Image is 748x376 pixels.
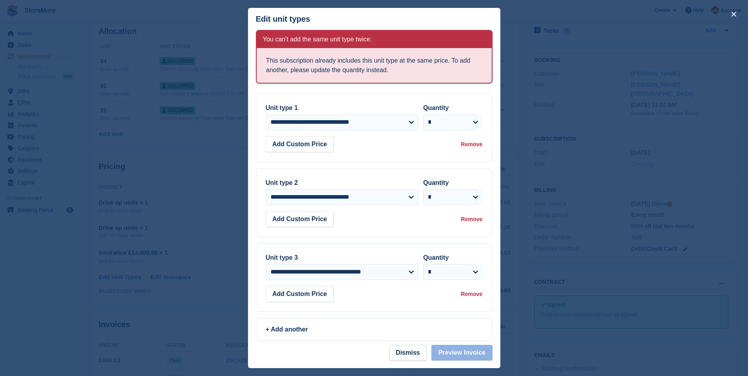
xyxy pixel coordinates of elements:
[266,254,298,261] label: Unit type 3
[389,345,427,361] button: Dismiss
[461,290,482,298] div: Remove
[266,211,334,227] button: Add Custom Price
[423,104,449,111] label: Quantity
[431,345,492,361] button: Preview Invoice
[256,15,310,24] p: Edit unit types
[266,325,483,334] div: + Add another
[461,140,482,149] div: Remove
[423,179,449,186] label: Quantity
[266,56,482,75] li: This subscription already includes this unit type at the same price. To add another, please updat...
[423,254,449,261] label: Quantity
[461,215,482,223] div: Remove
[266,136,334,152] button: Add Custom Price
[266,286,334,302] button: Add Custom Price
[263,35,372,43] h2: You can't add the same unit type twice:
[727,8,740,20] button: close
[266,104,298,111] label: Unit type 1
[256,318,492,341] a: + Add another
[266,179,298,186] label: Unit type 2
